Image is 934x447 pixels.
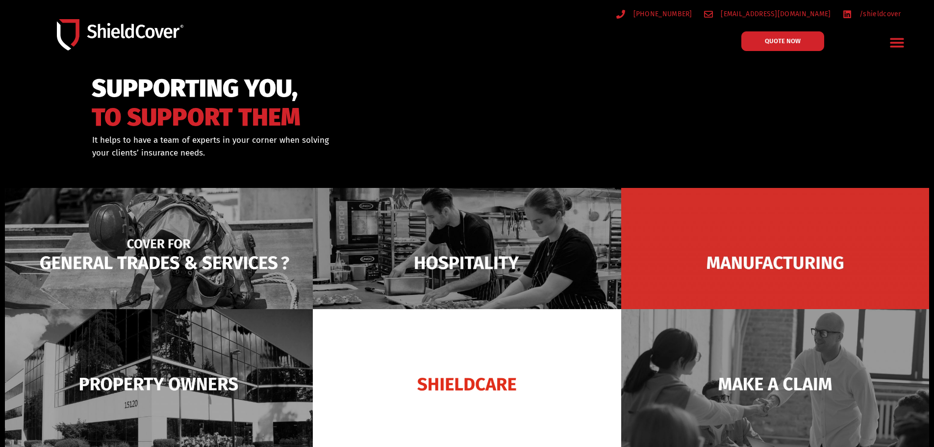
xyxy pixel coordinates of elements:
div: It helps to have a team of experts in your corner when solving [92,134,517,159]
p: your clients’ insurance needs. [92,147,517,159]
a: [PHONE_NUMBER] [616,8,692,20]
div: Menu Toggle [886,31,909,54]
a: /shieldcover [843,8,901,20]
a: [EMAIL_ADDRESS][DOMAIN_NAME] [704,8,831,20]
img: Shield-Cover-Underwriting-Australia-logo-full [57,19,183,50]
span: SUPPORTING YOU, [92,79,301,99]
a: QUOTE NOW [741,31,824,51]
span: QUOTE NOW [765,38,801,44]
span: [PHONE_NUMBER] [631,8,692,20]
span: /shieldcover [857,8,901,20]
span: [EMAIL_ADDRESS][DOMAIN_NAME] [718,8,831,20]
